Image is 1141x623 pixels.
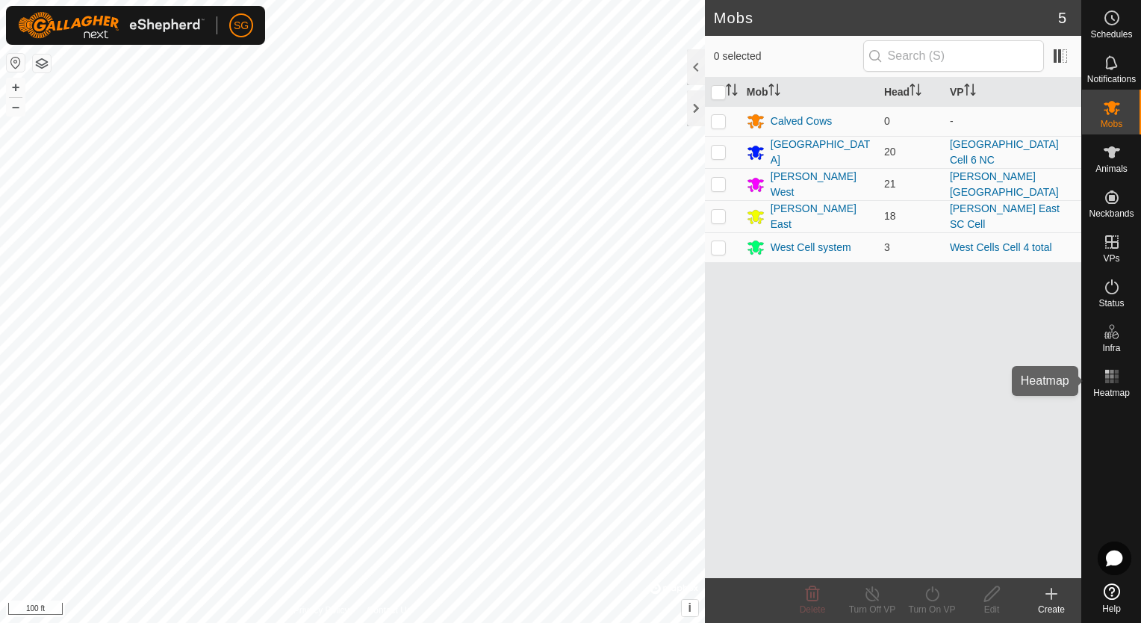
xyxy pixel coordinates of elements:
span: 3 [884,241,890,253]
div: [PERSON_NAME] West [771,169,872,200]
span: Schedules [1090,30,1132,39]
p-sorticon: Activate to sort [910,86,921,98]
a: [GEOGRAPHIC_DATA] Cell 6 NC [950,138,1059,166]
button: i [682,600,698,616]
th: Mob [741,78,878,107]
a: Privacy Policy [293,604,349,617]
span: 0 [884,115,890,127]
a: Help [1082,577,1141,619]
span: Notifications [1087,75,1136,84]
span: 18 [884,210,896,222]
button: – [7,98,25,116]
button: Reset Map [7,54,25,72]
span: 20 [884,146,896,158]
th: Head [878,78,944,107]
p-sorticon: Activate to sort [964,86,976,98]
div: Turn On VP [902,603,962,616]
span: Mobs [1101,120,1122,128]
button: + [7,78,25,96]
a: [PERSON_NAME][GEOGRAPHIC_DATA] [950,170,1059,198]
div: Calved Cows [771,114,832,129]
span: 21 [884,178,896,190]
h2: Mobs [714,9,1058,27]
div: Create [1022,603,1081,616]
div: [GEOGRAPHIC_DATA] [771,137,872,168]
td: - [944,106,1081,136]
a: Contact Us [367,604,411,617]
th: VP [944,78,1081,107]
span: 5 [1058,7,1066,29]
span: Delete [800,604,826,615]
button: Map Layers [33,55,51,72]
input: Search (S) [863,40,1044,72]
img: Gallagher Logo [18,12,205,39]
span: VPs [1103,254,1119,263]
div: Edit [962,603,1022,616]
p-sorticon: Activate to sort [726,86,738,98]
span: SG [234,18,249,34]
span: Heatmap [1093,388,1130,397]
div: [PERSON_NAME] East [771,201,872,232]
div: Turn Off VP [842,603,902,616]
a: West Cells Cell 4 total [950,241,1052,253]
a: [PERSON_NAME] East SC Cell [950,202,1060,230]
div: West Cell system [771,240,851,255]
p-sorticon: Activate to sort [768,86,780,98]
span: i [688,601,691,614]
span: Infra [1102,344,1120,353]
span: Neckbands [1089,209,1134,218]
span: Status [1098,299,1124,308]
span: Animals [1095,164,1128,173]
span: Help [1102,604,1121,613]
span: 0 selected [714,49,863,64]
